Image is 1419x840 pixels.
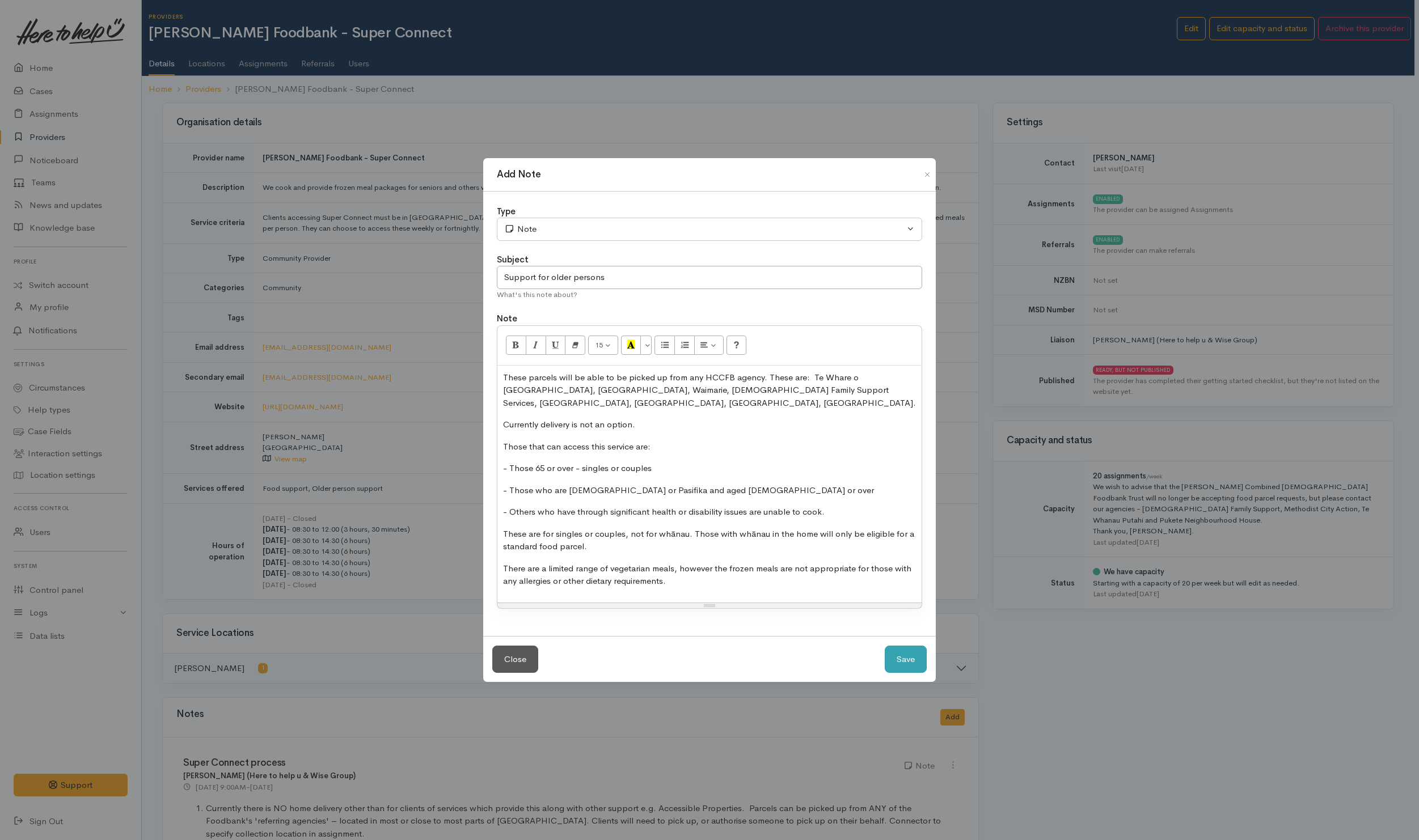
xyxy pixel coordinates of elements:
p: - Those 65 or over - singles or couples [503,462,916,475]
button: Italic (CTRL+I) [526,336,546,355]
button: Save [885,646,927,673]
p: - Others who have through significant health or disability issues are unable to cook. [503,506,916,519]
label: Subject [497,253,529,266]
label: Note [497,312,517,325]
p: There are a limited range of vegetarian meals, however the frozen meals are not appropriate for t... [503,562,916,588]
span: 15 [595,340,603,350]
button: Help [727,336,747,355]
button: More Color [640,336,652,355]
button: Paragraph [694,336,724,355]
button: Close [492,646,538,673]
div: Note [504,223,905,236]
label: Type [497,205,516,218]
button: Ordered list (CTRL+SHIFT+NUM8) [674,336,695,355]
button: Underline (CTRL+U) [546,336,566,355]
p: Currently delivery is not an option. [503,418,916,431]
button: Note [497,218,922,241]
p: These are for singles or couples, not for whānau. Those with whānau in the home will only be elig... [503,528,916,553]
p: - Those who are [DEMOGRAPHIC_DATA] or Pasifika and aged [DEMOGRAPHIC_DATA] or over [503,484,916,497]
div: What's this note about? [497,289,922,300]
h1: Add Note [497,167,540,182]
button: Recent Color [621,336,641,355]
button: Remove Font Style (CTRL+\) [565,336,585,355]
p: These parcels will be able to be picked up from any HCCFB agency. These are: Te Whare o [GEOGRAPH... [503,371,916,410]
button: Bold (CTRL+B) [506,336,526,355]
div: Resize [497,603,922,608]
button: Font Size [588,336,618,355]
button: Close [918,168,936,181]
p: Those that can access this service are: [503,440,916,453]
button: Unordered list (CTRL+SHIFT+NUM7) [654,336,675,355]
